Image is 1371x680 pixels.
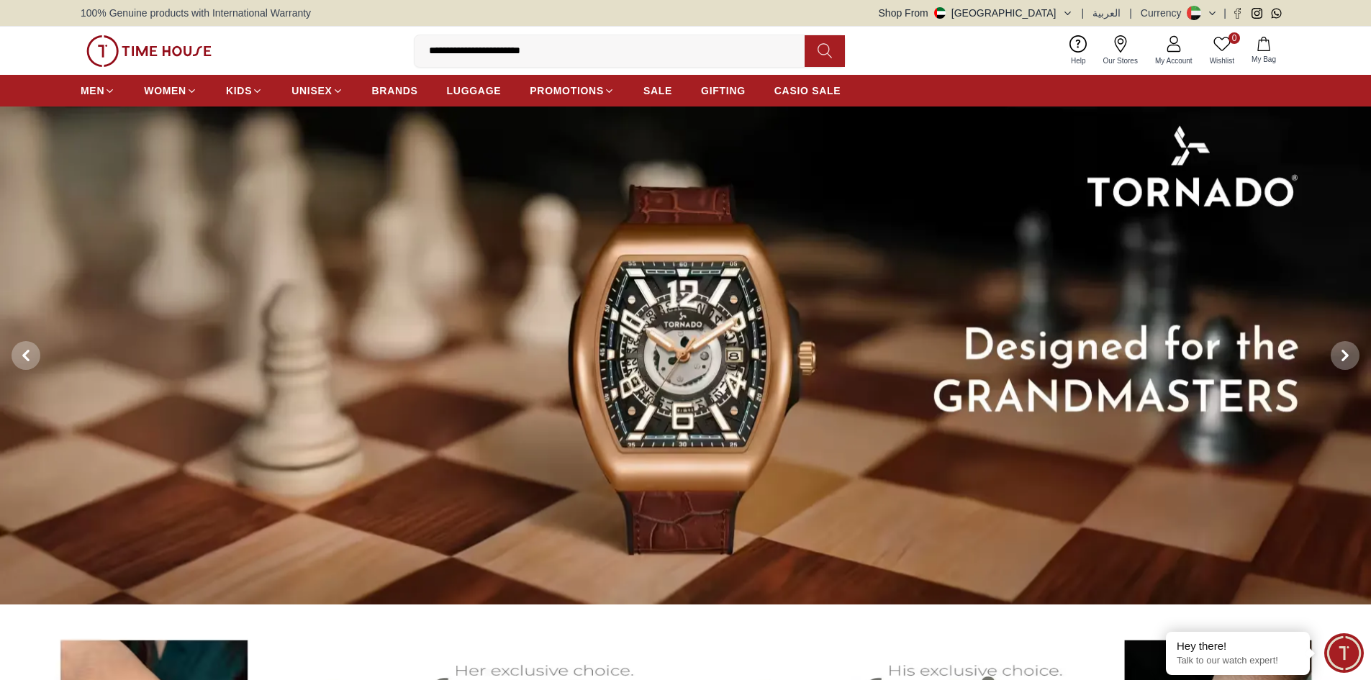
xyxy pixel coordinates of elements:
span: My Account [1149,55,1198,66]
span: UNISEX [291,83,332,98]
a: Our Stores [1095,32,1146,69]
span: WOMEN [144,83,186,98]
a: UNISEX [291,78,343,104]
span: | [1223,6,1226,20]
button: العربية [1092,6,1121,20]
a: WOMEN [144,78,197,104]
span: My Bag [1246,54,1282,65]
a: PROMOTIONS [530,78,615,104]
span: GIFTING [701,83,746,98]
span: Help [1065,55,1092,66]
span: SALE [643,83,672,98]
a: Facebook [1232,8,1243,19]
a: SALE [643,78,672,104]
div: Currency [1141,6,1187,20]
span: BRANDS [372,83,418,98]
a: Instagram [1252,8,1262,19]
img: ... [86,35,212,67]
a: LUGGAGE [447,78,502,104]
a: KIDS [226,78,263,104]
span: PROMOTIONS [530,83,604,98]
div: Hey there! [1177,639,1299,653]
a: Whatsapp [1271,8,1282,19]
a: 0Wishlist [1201,32,1243,69]
a: MEN [81,78,115,104]
a: GIFTING [701,78,746,104]
button: Shop From[GEOGRAPHIC_DATA] [879,6,1073,20]
span: 0 [1229,32,1240,44]
span: 100% Genuine products with International Warranty [81,6,311,20]
a: CASIO SALE [774,78,841,104]
img: United Arab Emirates [934,7,946,19]
span: KIDS [226,83,252,98]
span: MEN [81,83,104,98]
span: Our Stores [1098,55,1144,66]
span: | [1129,6,1132,20]
div: Chat Widget [1324,633,1364,673]
p: Talk to our watch expert! [1177,655,1299,667]
span: Wishlist [1204,55,1240,66]
button: My Bag [1243,34,1285,68]
span: | [1082,6,1085,20]
span: CASIO SALE [774,83,841,98]
a: Help [1062,32,1095,69]
span: LUGGAGE [447,83,502,98]
a: BRANDS [372,78,418,104]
